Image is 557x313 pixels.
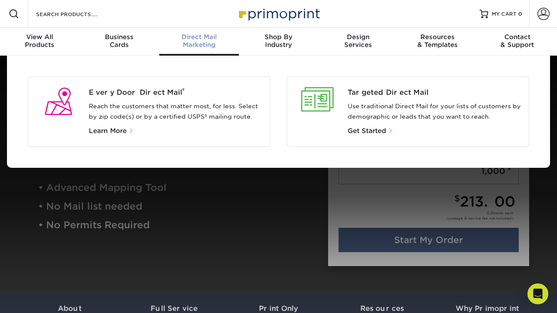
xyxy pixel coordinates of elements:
[398,28,477,56] a: Resources& Templates
[348,127,386,135] span: Get Started
[80,28,159,56] a: BusinessCards
[89,87,263,98] a: Every Door Direct Mail®
[89,101,263,122] p: Reach the customers that matter most, for less. Select by zip code(s) or by a certified USPS® mai...
[89,128,138,134] a: Learn More
[477,28,557,56] a: Contact& Support
[527,283,548,304] div: Open Intercom Messenger
[159,28,239,56] a: Direct MailMarketing
[239,33,319,41] span: Shop By
[492,10,517,18] span: MY CART
[159,33,239,49] div: Marketing
[239,33,319,49] div: Industry
[89,87,263,98] span: Every Door Direct Mail
[318,33,398,49] div: Services
[398,33,477,49] div: & Templates
[518,11,522,17] span: 0
[80,33,159,41] span: Business
[477,33,557,41] span: Contact
[318,33,398,41] span: Design
[182,87,185,93] sup: ®
[348,101,522,122] p: Use traditional Direct Mail for your lists of customers by demographic or leads that you want to ...
[235,4,322,23] img: Primoprint
[398,33,477,41] span: Resources
[159,33,239,41] span: Direct Mail
[348,128,393,134] a: Get Started
[477,33,557,49] div: & Support
[89,127,127,135] span: Learn More
[80,33,159,49] div: Cards
[318,28,398,56] a: DesignServices
[348,87,522,98] a: Targeted Direct Mail
[239,28,319,56] a: Shop ByIndustry
[35,9,120,19] input: SEARCH PRODUCTS.....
